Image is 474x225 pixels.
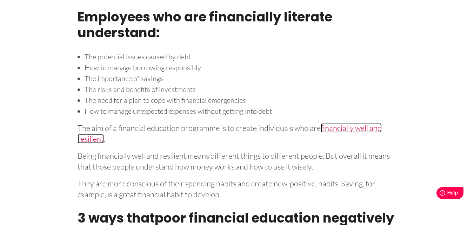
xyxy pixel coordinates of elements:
li: How to manage borrowing responsibly [85,62,397,73]
li: The importance of savings [85,73,397,84]
a: financially well and resilient [78,123,382,144]
p: Being financially well and resilient means different things to different people. But overall it m... [78,148,397,172]
li: The potential issues caused by debt [85,51,397,62]
p: The aim of a financial education programme is to create individuals who are . [78,120,397,144]
li: How to manage unexpected expenses without getting into debt [85,106,397,117]
li: The risks and benefits of investments [85,84,397,95]
iframe: Help widget launcher [412,184,466,204]
h2: Employees who are financially literate understand: [78,6,397,48]
li: The need for a plan to cope with financial emergencies [85,95,397,106]
p: They are more conscious of their spending habits and create new, positive, habits. Saving, for ex... [78,176,397,200]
